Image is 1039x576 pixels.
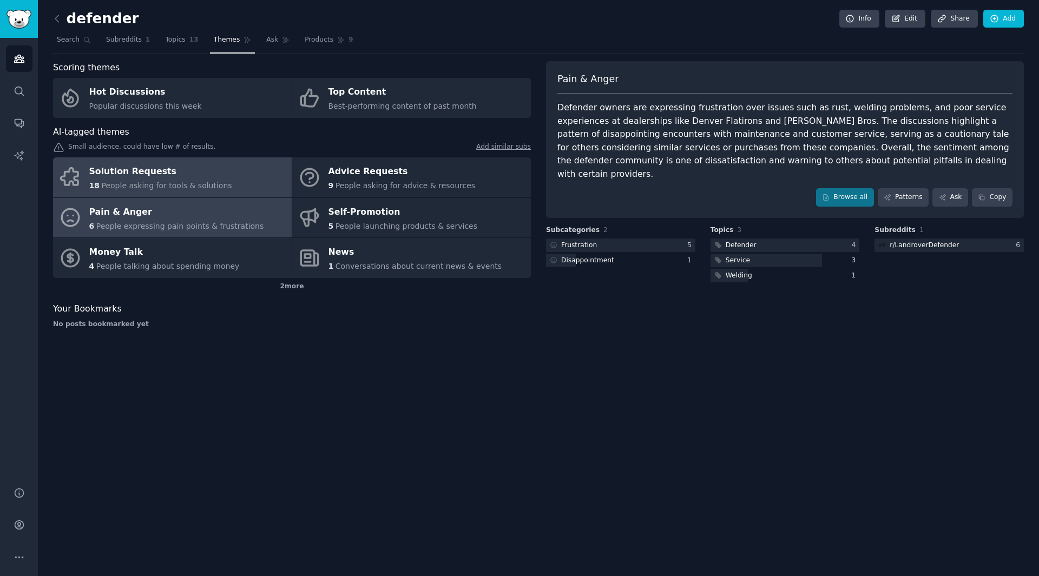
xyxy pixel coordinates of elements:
[189,35,199,45] span: 13
[53,302,122,316] span: Your Bookmarks
[328,102,477,110] span: Best-performing content of past month
[931,10,977,28] a: Share
[89,222,95,230] span: 6
[266,35,278,45] span: Ask
[53,125,129,139] span: AI-tagged themes
[214,35,240,45] span: Themes
[57,35,80,45] span: Search
[546,239,695,252] a: Frustration5
[874,226,916,235] span: Subreddits
[89,181,100,190] span: 18
[96,222,264,230] span: People expressing pain points & frustrations
[711,269,860,282] a: Welding1
[852,271,860,281] div: 1
[726,271,752,281] div: Welding
[53,157,292,197] a: Solution Requests18People asking for tools & solutions
[53,198,292,238] a: Pain & Anger6People expressing pain points & frustrations
[53,10,139,28] h2: defender
[292,198,531,238] a: Self-Promotion5People launching products & services
[6,10,31,29] img: GummySearch logo
[878,188,929,207] a: Patterns
[852,241,860,250] div: 4
[165,35,185,45] span: Topics
[292,78,531,118] a: Top ContentBest-performing content of past month
[336,262,502,270] span: Conversations about current news & events
[102,31,154,54] a: Subreddits1
[726,241,757,250] div: Defender
[328,163,476,181] div: Advice Requests
[210,31,255,54] a: Themes
[328,181,334,190] span: 9
[53,31,95,54] a: Search
[852,256,860,266] div: 3
[89,163,232,181] div: Solution Requests
[557,72,619,86] span: Pain & Anger
[53,238,292,278] a: Money Talk4People talking about spending money
[328,84,477,101] div: Top Content
[262,31,293,54] a: Ask
[874,239,1024,252] a: LandroverDefenderr/LandroverDefender6
[106,35,142,45] span: Subreddits
[919,226,924,234] span: 1
[89,84,202,101] div: Hot Discussions
[328,222,334,230] span: 5
[603,226,608,234] span: 2
[546,254,695,267] a: Disappointment1
[983,10,1024,28] a: Add
[890,241,959,250] div: r/ LandroverDefender
[161,31,202,54] a: Topics13
[292,157,531,197] a: Advice Requests9People asking for advice & resources
[292,238,531,278] a: News1Conversations about current news & events
[711,226,734,235] span: Topics
[972,188,1012,207] button: Copy
[328,262,334,270] span: 1
[328,244,502,261] div: News
[89,203,264,221] div: Pain & Anger
[816,188,874,207] a: Browse all
[53,61,120,75] span: Scoring themes
[839,10,879,28] a: Info
[557,101,1012,181] div: Defender owners are expressing frustration over issues such as rust, welding problems, and poor s...
[89,244,240,261] div: Money Talk
[885,10,925,28] a: Edit
[336,222,477,230] span: People launching products & services
[711,254,860,267] a: Service3
[101,181,232,190] span: People asking for tools & solutions
[561,256,614,266] div: Disappointment
[878,241,886,249] img: LandroverDefender
[53,278,531,295] div: 2 more
[89,102,202,110] span: Popular discussions this week
[53,78,292,118] a: Hot DiscussionsPopular discussions this week
[737,226,741,234] span: 3
[53,142,531,154] div: Small audience, could have low # of results.
[726,256,750,266] div: Service
[1016,241,1024,250] div: 6
[932,188,968,207] a: Ask
[336,181,475,190] span: People asking for advice & resources
[89,262,95,270] span: 4
[146,35,150,45] span: 1
[476,142,531,154] a: Add similar subs
[561,241,597,250] div: Frustration
[687,256,695,266] div: 1
[53,320,531,329] div: No posts bookmarked yet
[348,35,353,45] span: 9
[305,35,333,45] span: Products
[711,239,860,252] a: Defender4
[301,31,357,54] a: Products9
[328,203,478,221] div: Self-Promotion
[687,241,695,250] div: 5
[96,262,240,270] span: People talking about spending money
[546,226,600,235] span: Subcategories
